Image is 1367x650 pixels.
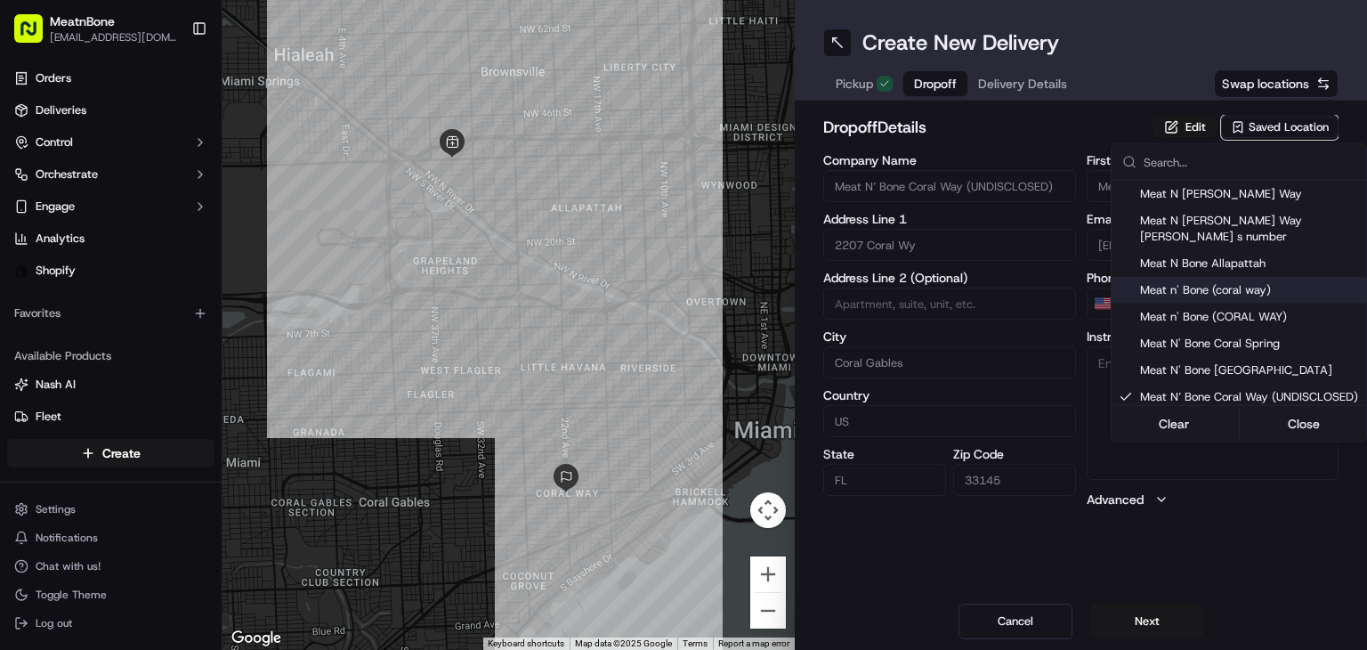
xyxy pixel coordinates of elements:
input: Search... [1144,144,1355,180]
span: Meat N' Bone [GEOGRAPHIC_DATA] [1140,362,1359,378]
span: Meat N [PERSON_NAME] Way [PERSON_NAME] s number [1140,213,1359,245]
div: We're available if you need us! [80,187,245,201]
img: 1736555255976-a54dd68f-1ca7-489b-9aae-adbdc363a1c4 [18,169,50,201]
img: 8571987876998_91fb9ceb93ad5c398215_72.jpg [37,169,69,201]
div: Start new chat [80,169,292,187]
span: [DATE] [203,323,239,337]
img: 1736555255976-a54dd68f-1ca7-489b-9aae-adbdc363a1c4 [36,276,50,290]
span: [DATE] [203,275,239,289]
button: Start new chat [303,175,324,196]
span: Pylon [177,441,215,454]
a: 💻API Documentation [143,390,293,422]
span: Meat N [PERSON_NAME] Way [1140,186,1359,202]
div: 💻 [150,399,165,413]
button: See all [276,227,324,248]
span: Meat n' Bone (CORAL WAY) [1140,309,1359,325]
span: Meat n' Bone (coral way) [1140,282,1359,298]
span: Knowledge Base [36,397,136,415]
span: Wisdom [PERSON_NAME] [55,275,190,289]
span: Meat N Bone Allapattah [1140,256,1359,272]
img: Wisdom Oko [18,306,46,341]
span: API Documentation [168,397,286,415]
p: Welcome 👋 [18,70,324,99]
div: Past conversations [18,231,119,245]
div: Suggestions [1112,181,1366,442]
a: 📗Knowledge Base [11,390,143,422]
span: • [193,275,199,289]
span: Meat N’ Bone Coral Way (UNDISCLOSED) [1140,389,1359,405]
span: • [193,323,199,337]
span: Meat N' Bone Coral Spring [1140,336,1359,352]
input: Got a question? Start typing here... [46,114,320,133]
img: Wisdom Oko [18,258,46,293]
span: Wisdom [PERSON_NAME] [55,323,190,337]
div: 📗 [18,399,32,413]
img: 1736555255976-a54dd68f-1ca7-489b-9aae-adbdc363a1c4 [36,324,50,338]
button: Clear [1113,411,1235,436]
a: Powered byPylon [125,440,215,454]
button: Close [1243,411,1365,436]
img: Nash [18,17,53,53]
